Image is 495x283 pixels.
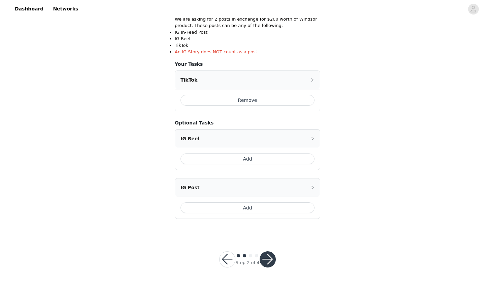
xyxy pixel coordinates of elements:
[470,4,476,15] div: avatar
[175,35,320,42] li: IG Reel
[175,29,320,36] li: IG In-Feed Post
[180,153,315,164] button: Add
[180,202,315,213] button: Add
[49,1,82,17] a: Networks
[235,259,259,266] div: Step 2 of 4
[310,186,315,190] i: icon: right
[175,178,320,197] div: icon: rightIG Post
[310,78,315,82] i: icon: right
[175,61,320,68] h4: Your Tasks
[175,42,320,49] li: TikTok
[310,137,315,141] i: icon: right
[11,1,47,17] a: Dashboard
[175,49,257,54] span: An IG Story does NOT count as a post
[175,71,320,89] div: icon: rightTikTok
[175,130,320,148] div: icon: rightIG Reel
[180,95,315,106] button: Remove
[175,16,320,29] p: We are asking for 2 posts in exchange for $200 worth of Windsor product. These posts can be any o...
[175,119,320,126] h4: Optional Tasks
